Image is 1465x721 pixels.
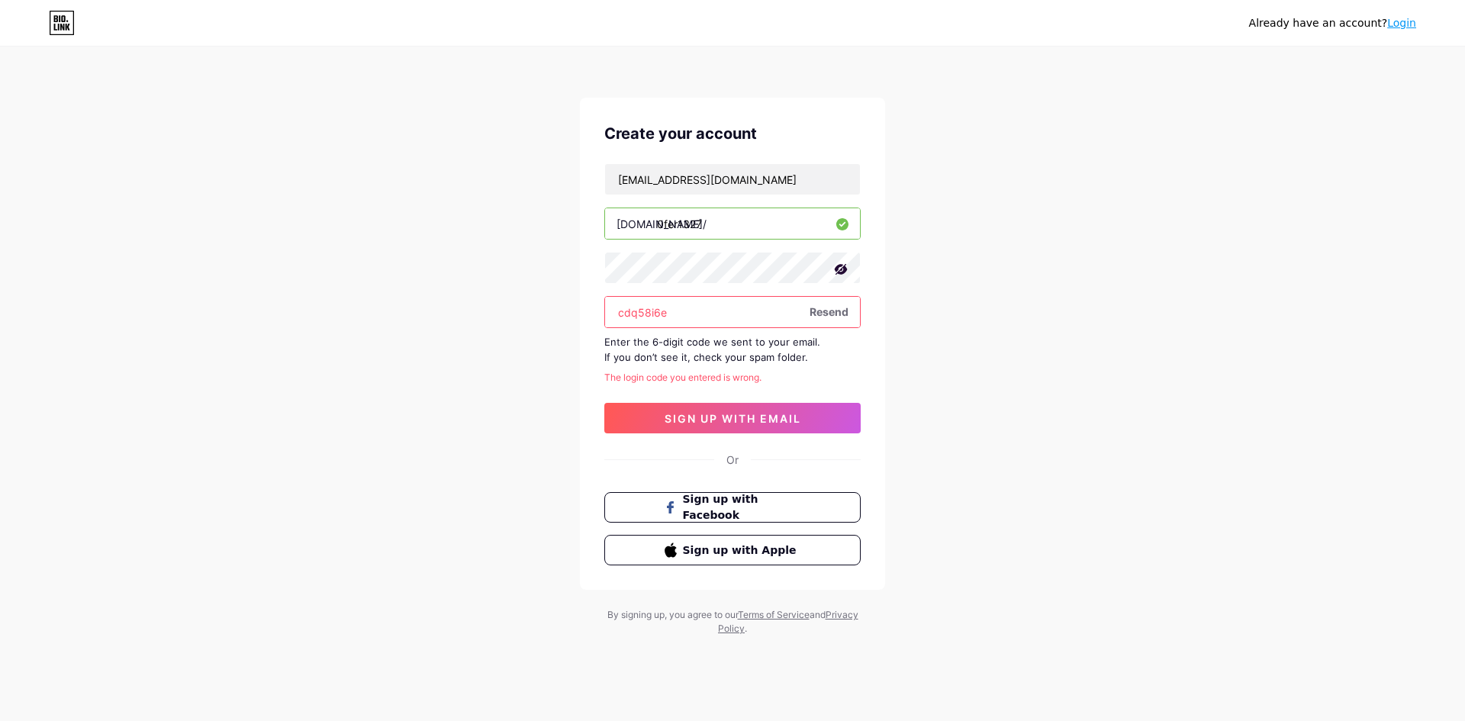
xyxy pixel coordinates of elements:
span: Sign up with Facebook [683,491,801,523]
div: By signing up, you agree to our and . [603,608,862,636]
div: [DOMAIN_NAME]/ [617,216,707,232]
div: Or [726,452,739,468]
a: Login [1387,17,1416,29]
span: sign up with email [665,412,801,425]
div: Already have an account? [1249,15,1416,31]
span: Sign up with Apple [683,542,801,558]
input: username [605,208,860,239]
input: Paste login code [605,297,860,327]
a: Terms of Service [738,609,810,620]
button: Sign up with Apple [604,535,861,565]
input: Email [605,164,860,195]
button: Sign up with Facebook [604,492,861,523]
span: Resend [810,304,848,320]
div: Enter the 6-digit code we sent to your email. If you don’t see it, check your spam folder. [604,334,861,365]
button: sign up with email [604,403,861,433]
div: Create your account [604,122,861,145]
div: The login code you entered is wrong. [604,371,861,385]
